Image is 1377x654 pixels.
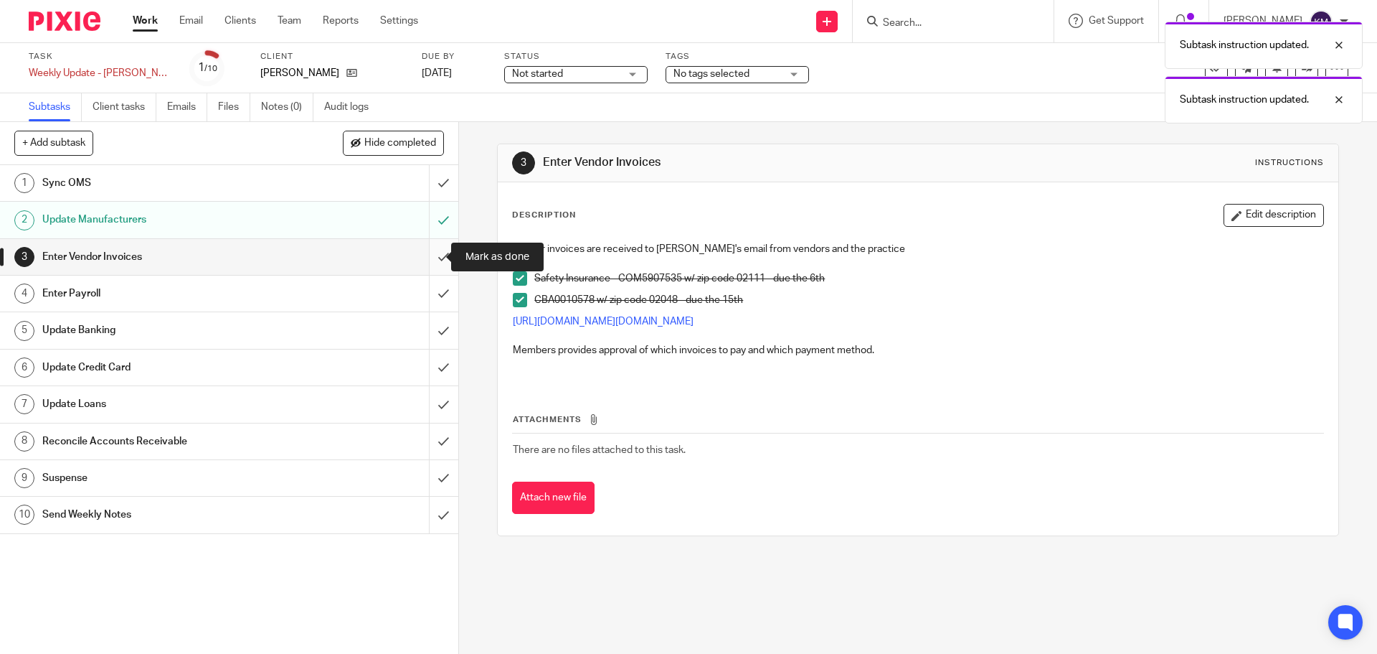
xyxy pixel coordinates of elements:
h1: Enter Vendor Invoices [42,246,290,268]
h1: Enter Payroll [42,283,290,304]
span: Hide completed [364,138,436,149]
div: 8 [14,431,34,452]
img: Pixie [29,11,100,31]
div: 4 [14,284,34,304]
h1: Send Weekly Notes [42,504,290,525]
a: [URL][DOMAIN_NAME][DOMAIN_NAME] [513,317,694,327]
p: Subtask instruction updated. [1180,38,1309,52]
div: Instructions [1255,157,1324,169]
h1: Reconcile Accounts Receivable [42,431,290,452]
a: Subtasks [29,93,82,121]
h1: Update Loans [42,393,290,415]
div: 3 [14,247,34,267]
span: [DATE] [422,68,452,78]
p: Description [512,210,576,221]
span: Not started [512,69,563,79]
h1: Sync OMS [42,172,290,194]
a: Reports [323,14,359,28]
div: 2 [14,210,34,230]
a: Client tasks [93,93,156,121]
div: 7 [14,394,34,414]
p: Subtask instruction updated. [1180,93,1309,107]
img: svg%3E [1310,10,1333,33]
span: No tags selected [673,69,749,79]
div: 10 [14,505,34,525]
button: + Add subtask [14,131,93,155]
a: Clients [224,14,256,28]
a: Team [278,14,301,28]
a: Notes (0) [261,93,313,121]
button: Edit description [1224,204,1324,227]
div: 5 [14,321,34,341]
h1: Enter Vendor Invoices [543,155,949,170]
div: 1 [198,60,217,76]
p: CBA0010578 w/ zip code 02048 - due the 15th [534,293,1322,307]
label: Tags [666,51,809,62]
div: 3 [512,151,535,174]
span: Attachments [513,416,582,424]
h1: Update Banking [42,319,290,341]
div: Weekly Update - Fligor 2 [29,66,172,80]
a: Emails [167,93,207,121]
p: Members provides approval of which invoices to pay and which payment method. [513,343,1322,358]
div: 1 [14,173,34,193]
a: Files [218,93,250,121]
h1: Update Credit Card [42,357,290,378]
button: Attach new file [512,482,595,514]
span: There are no files attached to this task. [513,445,686,455]
a: Audit logs [324,93,379,121]
p: [PERSON_NAME] [260,66,339,80]
h1: Suspense [42,467,290,489]
a: Settings [380,14,418,28]
p: Vendor invoices are received to [PERSON_NAME]'s email from vendors and the practice [513,242,1322,256]
label: Due by [422,51,486,62]
label: Client [260,51,404,62]
div: 6 [14,358,34,378]
h1: Update Manufacturers [42,209,290,230]
small: /10 [204,65,217,73]
label: Task [29,51,172,62]
a: Email [179,14,203,28]
button: Hide completed [343,131,444,155]
label: Status [504,51,648,62]
p: Safety Insurance - COM5907535 w/ zip code 02111 - due the 6th [534,271,1322,286]
div: 9 [14,468,34,488]
div: Weekly Update - [PERSON_NAME] 2 [29,66,172,80]
a: Work [133,14,158,28]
